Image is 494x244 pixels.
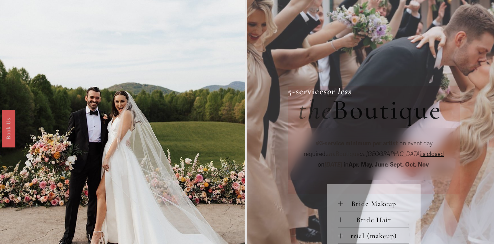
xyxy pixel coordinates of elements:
[343,216,410,224] span: Bride Hair
[327,150,336,158] em: the
[288,86,327,97] strong: 5-services
[304,140,434,158] span: on event day required.
[327,86,352,97] a: or less
[332,93,442,126] span: Boutique
[298,138,449,170] p: on
[343,232,410,240] span: trial (makeup)
[338,211,410,227] button: Bride Hair
[298,93,332,126] em: the
[338,195,410,211] button: Bride Makeup
[320,140,398,147] strong: 3-service minimum per artist
[325,161,342,168] em: [DATE]
[343,199,410,208] span: Bride Makeup
[327,150,360,158] span: Boutique
[360,150,421,158] em: at [GEOGRAPHIC_DATA]
[338,228,410,243] button: trial (makeup)
[342,161,430,168] span: in
[421,150,444,158] span: is closed
[349,161,429,168] strong: Apr, May, June, Sept, Oct, Nov
[315,140,320,147] em: ✽
[2,110,15,147] a: Book Us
